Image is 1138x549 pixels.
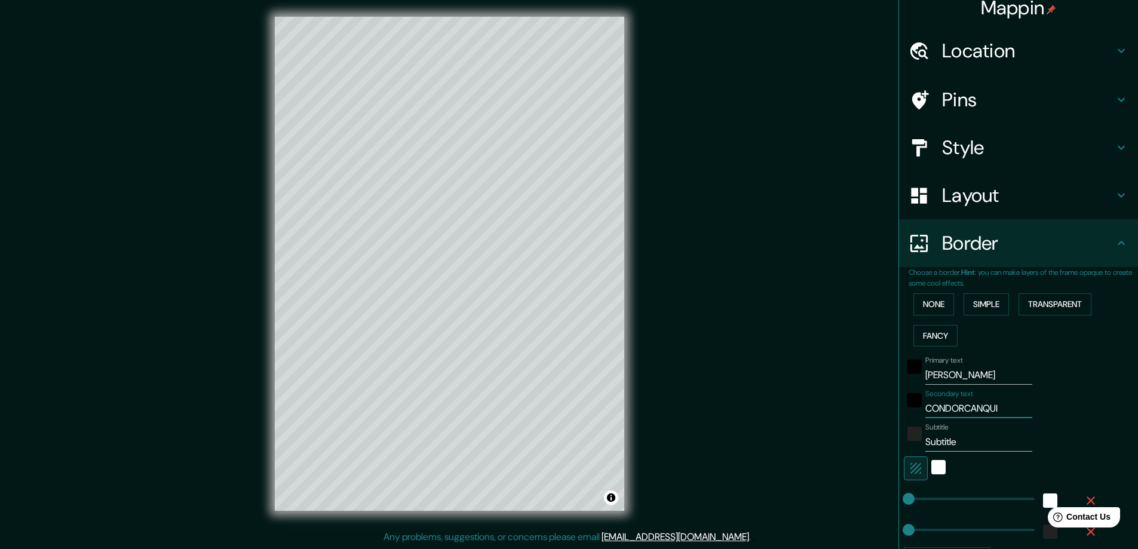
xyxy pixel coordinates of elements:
[899,219,1138,267] div: Border
[604,490,618,505] button: Toggle attribution
[942,39,1114,63] h4: Location
[931,460,946,474] button: white
[899,171,1138,219] div: Layout
[1043,493,1057,508] button: white
[1032,502,1125,536] iframe: Help widget launcher
[753,530,755,544] div: .
[942,136,1114,160] h4: Style
[942,183,1114,207] h4: Layout
[925,355,962,366] label: Primary text
[602,530,749,543] a: [EMAIL_ADDRESS][DOMAIN_NAME]
[384,530,751,544] p: Any problems, suggestions, or concerns please email .
[907,360,922,374] button: black
[899,27,1138,75] div: Location
[925,422,949,433] label: Subtitle
[1047,5,1056,14] img: pin-icon.png
[899,76,1138,124] div: Pins
[964,293,1009,315] button: Simple
[907,393,922,407] button: black
[925,389,973,399] label: Secondary text
[899,124,1138,171] div: Style
[942,88,1114,112] h4: Pins
[913,293,954,315] button: None
[907,427,922,441] button: color-222222
[942,231,1114,255] h4: Border
[909,267,1138,289] p: Choose a border. : you can make layers of the frame opaque to create some cool effects.
[1019,293,1091,315] button: Transparent
[913,325,958,347] button: Fancy
[751,530,753,544] div: .
[961,268,975,277] b: Hint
